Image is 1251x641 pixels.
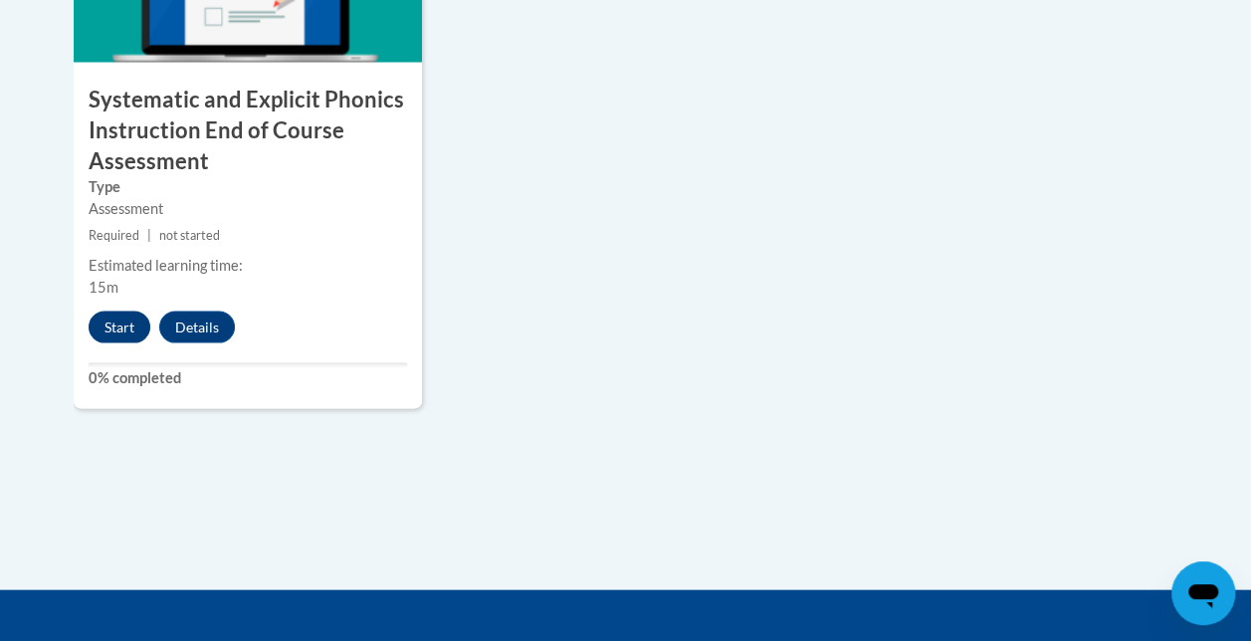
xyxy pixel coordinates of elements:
[89,255,407,277] div: Estimated learning time:
[1171,561,1235,625] iframe: Button to launch messaging window
[89,312,150,343] button: Start
[159,312,235,343] button: Details
[89,176,407,198] label: Type
[159,228,220,243] span: not started
[89,198,407,220] div: Assessment
[89,228,139,243] span: Required
[74,85,422,176] h3: Systematic and Explicit Phonics Instruction End of Course Assessment
[147,228,151,243] span: |
[89,367,407,389] label: 0% completed
[89,279,118,296] span: 15m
